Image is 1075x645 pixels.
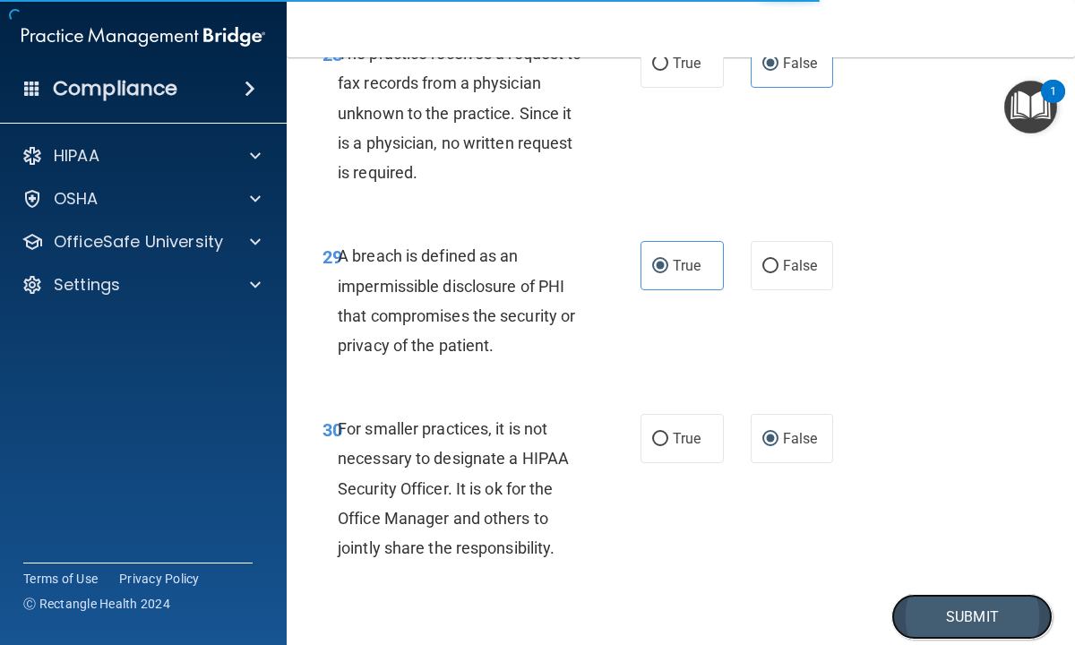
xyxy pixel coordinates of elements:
[783,257,818,274] span: False
[762,57,778,71] input: False
[338,44,581,182] span: The practice receives a request to fax records from a physician unknown to the practice. Since it...
[54,231,223,253] p: OfficeSafe University
[21,274,261,296] a: Settings
[119,570,200,588] a: Privacy Policy
[21,19,265,55] img: PMB logo
[891,594,1053,640] button: Submit
[322,419,342,441] span: 30
[673,430,701,447] span: True
[783,55,818,72] span: False
[652,260,668,273] input: True
[21,188,261,210] a: OSHA
[783,430,818,447] span: False
[54,145,99,167] p: HIPAA
[23,570,98,588] a: Terms of Use
[54,188,99,210] p: OSHA
[338,419,569,557] span: For smaller practices, it is not necessary to designate a HIPAA Security Officer. It is ok for th...
[985,539,1053,607] iframe: Drift Widget Chat Controller
[762,260,778,273] input: False
[338,246,575,355] span: A breach is defined as an impermissible disclosure of PHI that compromises the security or privac...
[21,145,261,167] a: HIPAA
[652,57,668,71] input: True
[23,595,170,613] span: Ⓒ Rectangle Health 2024
[322,246,342,268] span: 29
[1004,81,1057,133] button: Open Resource Center, 1 new notification
[762,433,778,446] input: False
[652,433,668,446] input: True
[673,55,701,72] span: True
[21,231,261,253] a: OfficeSafe University
[54,274,120,296] p: Settings
[53,76,177,101] h4: Compliance
[673,257,701,274] span: True
[1050,91,1056,115] div: 1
